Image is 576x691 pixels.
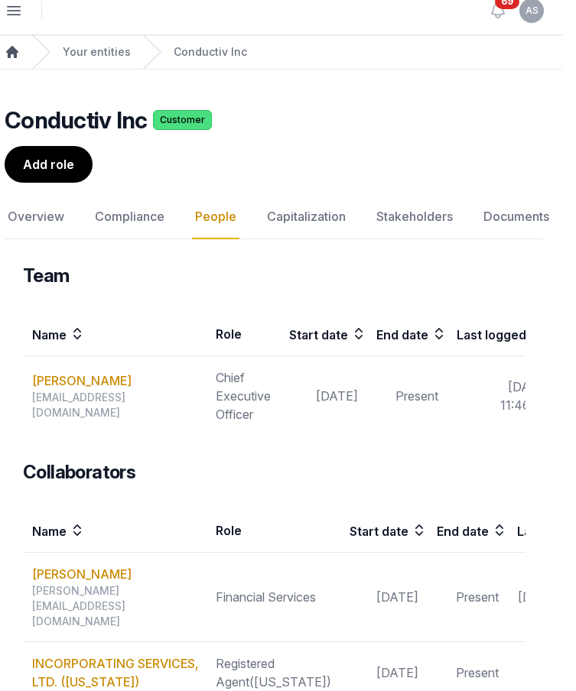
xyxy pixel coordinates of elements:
th: Role [207,509,340,553]
a: Your entities [63,44,131,60]
th: End date [428,509,508,553]
th: Start date [280,313,367,356]
span: Present [395,388,438,404]
a: Stakeholders [373,195,456,239]
td: [DATE] [340,553,428,642]
a: Add role [5,146,93,183]
div: [PERSON_NAME][EMAIL_ADDRESS][DOMAIN_NAME] [32,583,206,629]
td: Financial Services [207,553,340,642]
a: [PERSON_NAME] [32,371,132,390]
a: [PERSON_NAME] [32,565,132,583]
span: AS [526,6,539,15]
th: Role [207,313,280,356]
a: Conductiv Inc [174,44,247,60]
span: Present [456,589,499,605]
td: Chief Executive Officer [207,356,280,436]
span: ([US_STATE]) [249,674,331,689]
a: INCORPORATING SERVICES, LTD. ([US_STATE]) [32,656,199,689]
a: Documents [480,195,552,239]
h3: Team [23,264,70,288]
a: Capitalization [264,195,349,239]
h3: Collaborators [23,460,135,485]
nav: Tabs [5,195,544,239]
th: Last logged in [447,313,559,356]
div: [EMAIL_ADDRESS][DOMAIN_NAME] [32,390,206,420]
td: [DATE] [280,356,367,436]
span: [DATE] 11:46AM [500,379,550,413]
a: Compliance [92,195,168,239]
th: Name [23,313,207,356]
h2: Conductiv Inc [5,106,147,134]
th: Name [23,509,207,553]
span: Present [456,665,499,680]
a: Overview [5,195,67,239]
th: Start date [340,509,428,553]
th: End date [367,313,447,356]
a: People [192,195,239,239]
span: Customer [153,110,212,130]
